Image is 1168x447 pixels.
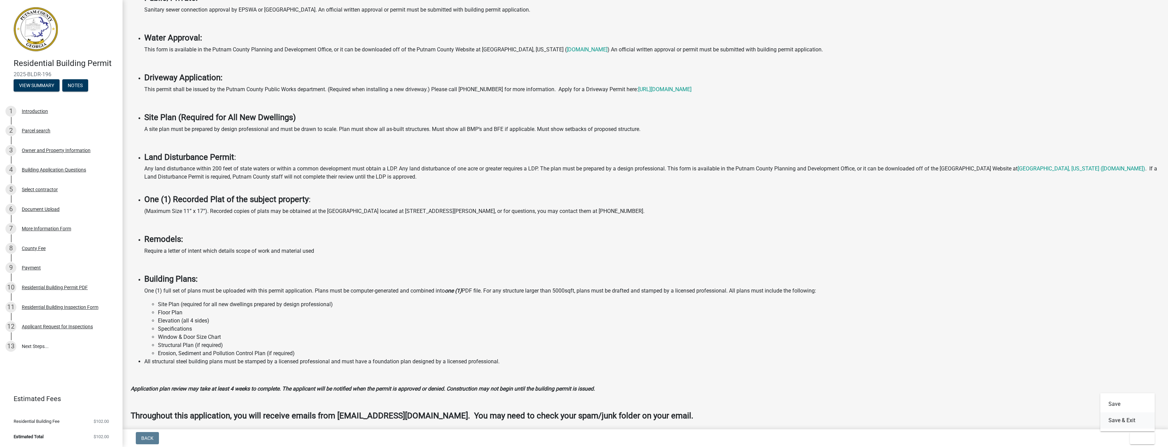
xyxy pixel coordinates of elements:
li: Specifications [158,325,1160,333]
button: Notes [62,79,88,92]
div: 7 [5,223,16,234]
a: [URL][DOMAIN_NAME] [638,86,692,93]
li: Window & Door Size Chart [158,333,1160,341]
span: Exit [1135,435,1145,441]
div: 8 [5,243,16,254]
span: 2025-BLDR-196 [14,71,109,78]
button: Back [136,432,159,444]
div: 5 [5,184,16,195]
span: $102.00 [94,419,109,424]
p: A site plan must be prepared by design professional and must be drawn to scale. Plan must show al... [144,125,1160,133]
strong: Site Plan (Required for All New Dwellings) [144,113,296,122]
strong: Driveway Application: [144,73,223,82]
div: 3 [5,145,16,156]
button: Save [1100,396,1155,412]
button: Exit [1130,432,1155,444]
div: More Information Form [22,226,71,231]
div: 9 [5,262,16,273]
div: 13 [5,341,16,352]
li: Site Plan (required for all new dwellings prepared by design professional) [158,300,1160,309]
div: 12 [5,321,16,332]
wm-modal-confirm: Summary [14,83,60,88]
p: Any land disturbance within 200 feet of state waters or within a common development must obtain a... [144,165,1160,189]
div: Document Upload [22,207,60,212]
li: Floor Plan [158,309,1160,317]
strong: Building Plans: [144,274,198,284]
div: 6 [5,204,16,215]
span: Estimated Total [14,434,44,439]
a: ([DOMAIN_NAME]) [1101,165,1145,172]
strong: Throughout this application, you will receive emails from [EMAIL_ADDRESS][DOMAIN_NAME]. You may n... [131,411,693,420]
span: Back [141,435,153,441]
div: Residential Building Permit PDF [22,285,88,290]
button: View Summary [14,79,60,92]
div: 4 [5,164,16,175]
div: Parcel search [22,128,50,133]
a: [GEOGRAPHIC_DATA], [US_STATE] [1018,165,1099,172]
div: 2 [5,125,16,136]
div: 1 [5,106,16,117]
a: Estimated Fees [5,392,112,405]
p: One (1) full set of plans must be uploaded with this permit application. Plans must be computer-g... [144,287,1160,295]
strong: Land Disturbance Permit [144,152,234,162]
p: This permit shall be issued by the Putnam County Public Works department. (Required when installi... [144,85,1160,94]
h4: : [144,152,1160,162]
strong: one (1) [445,287,462,294]
li: Elevation (all 4 sides) [158,317,1160,325]
p: Sanitary sewer connection approval by EPSWA or [GEOGRAPHIC_DATA]. An official written approval or... [144,6,1160,14]
div: Payment [22,265,41,270]
button: Save & Exit [1100,412,1155,429]
div: 11 [5,302,16,313]
strong: Application plan review may take at least 4 weeks to complete. The applicant will be notified whe... [131,385,595,392]
div: Residential Building Inspection Form [22,305,98,310]
div: Select contractor [22,187,58,192]
img: Putnam County, Georgia [14,7,58,51]
h4: : [144,195,1160,204]
strong: Remodels: [144,234,183,244]
div: Building Application Questions [22,167,86,172]
span: $102.00 [94,434,109,439]
wm-modal-confirm: Notes [62,83,88,88]
div: Introduction [22,109,48,114]
span: Residential Building Fee [14,419,60,424]
li: All structural steel building plans must be stamped by a licensed professional and must have a fo... [144,358,1160,366]
div: Applicant Request for Inspections [22,324,93,329]
p: Require a letter of intent which details scope of work and material used [144,247,1160,255]
p: (Maximum Size 11” x 17”). Recorded copies of plats may be obtained at the [GEOGRAPHIC_DATA] locat... [144,207,1160,215]
div: County Fee [22,246,46,251]
div: 10 [5,282,16,293]
div: Owner and Property Information [22,148,91,153]
li: Erosion, Sediment and Pollution Control Plan (if required) [158,349,1160,358]
strong: One (1) Recorded Plat of the subject property [144,195,309,204]
p: This form is available in the Putnam County Planning and Development Office, or it can be downloa... [144,46,1160,54]
a: [DOMAIN_NAME] [567,46,607,53]
div: Exit [1100,393,1155,431]
h4: Residential Building Permit [14,59,117,68]
li: Structural Plan (if required) [158,341,1160,349]
strong: Water Approval: [144,33,202,43]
